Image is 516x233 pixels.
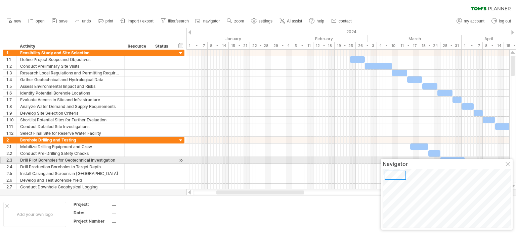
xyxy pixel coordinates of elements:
[20,110,121,116] div: Develop Site Selection Criteria
[6,90,16,96] div: 1.6
[194,17,222,25] a: navigator
[6,70,16,76] div: 1.3
[159,17,191,25] a: filter/search
[3,202,66,227] div: Add your own logo
[368,35,462,42] div: March 2024
[20,63,121,69] div: Conduct Preliminary Site Visits
[6,50,16,56] div: 1
[6,76,16,83] div: 1.4
[499,19,511,23] span: log out
[74,218,111,224] div: Project Number
[6,97,16,103] div: 1.7
[128,19,154,23] span: import / export
[20,164,121,170] div: Drill Production Boreholes to Target Depth
[20,143,121,150] div: Mobilize Drilling Equipment and Crew
[6,177,16,183] div: 2.6
[462,42,483,49] div: 1 - 7
[234,19,244,23] span: zoom
[36,19,45,23] span: open
[250,42,271,49] div: 22 - 28
[259,19,272,23] span: settings
[6,143,16,150] div: 2.1
[168,19,189,23] span: filter/search
[20,117,121,123] div: Shortlist Potential Sites for Further Evaluation
[377,42,398,49] div: 4 - 10
[316,19,324,23] span: help
[6,157,16,163] div: 2.3
[112,210,168,216] div: ....
[6,63,16,69] div: 1.2
[313,42,335,49] div: 12 - 18
[307,17,326,25] a: help
[74,201,111,207] div: Project:
[440,42,462,49] div: 25 - 31
[6,184,16,190] div: 2.7
[330,17,354,25] a: contact
[20,43,121,50] div: Activity
[20,97,121,103] div: Evaluate Access to Site and Infrastructure
[203,19,220,23] span: navigator
[490,17,513,25] a: log out
[6,103,16,110] div: 1.8
[112,201,168,207] div: ....
[112,218,168,224] div: ....
[455,17,486,25] a: my account
[464,19,484,23] span: my account
[280,35,368,42] div: February 2024
[20,70,121,76] div: Research Local Regulations and Permitting Requirements
[398,42,419,49] div: 11 - 17
[6,56,16,63] div: 1.1
[250,17,274,25] a: settings
[27,17,47,25] a: open
[6,110,16,116] div: 1.9
[225,17,246,25] a: zoom
[59,19,68,23] span: save
[14,19,21,23] span: new
[20,157,121,163] div: Drill Pilot Boreholes for Geotechnical Investigation
[6,117,16,123] div: 1.10
[271,42,292,49] div: 29 - 4
[20,177,121,183] div: Develop and Test Borehole Yield
[419,42,440,49] div: 18 - 24
[186,42,208,49] div: 1 - 7
[20,184,121,190] div: Conduct Downhole Geophysical Logging
[186,35,280,42] div: January 2024
[20,130,121,136] div: Select Final Site for Reserve Water Facility
[6,150,16,157] div: 2.2
[20,50,121,56] div: Feasibility Study and Site Selection
[20,76,121,83] div: Gather Geotechnical and Hydrological Data
[6,130,16,136] div: 1.12
[96,17,115,25] a: print
[339,19,352,23] span: contact
[483,42,504,49] div: 8 - 14
[383,161,511,167] div: Navigator
[229,42,250,49] div: 15 - 21
[20,90,121,96] div: Identify Potential Borehole Locations
[128,43,148,50] div: Resource
[335,42,356,49] div: 19 - 25
[356,42,377,49] div: 26 - 3
[119,17,156,25] a: import / export
[6,170,16,177] div: 2.5
[20,170,121,177] div: Install Casing and Screens in [GEOGRAPHIC_DATA]
[20,137,121,143] div: Borehole Drilling and Testing
[6,137,16,143] div: 2
[6,164,16,170] div: 2.4
[5,17,23,25] a: new
[155,43,170,50] div: Status
[20,150,121,157] div: Conduct Pre-Drilling Safety Checks
[20,83,121,90] div: Assess Environmental Impact and Risks
[292,42,313,49] div: 5 - 11
[278,17,304,25] a: AI assist
[73,17,93,25] a: undo
[6,123,16,130] div: 1.11
[178,157,184,164] div: scroll to activity
[82,19,91,23] span: undo
[20,56,121,63] div: Define Project Scope and Objectives
[20,123,121,130] div: Conduct Detailed Site Investigations
[20,103,121,110] div: Analyze Water Demand and Supply Requirements
[208,42,229,49] div: 8 - 14
[74,210,111,216] div: Date:
[50,17,70,25] a: save
[287,19,302,23] span: AI assist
